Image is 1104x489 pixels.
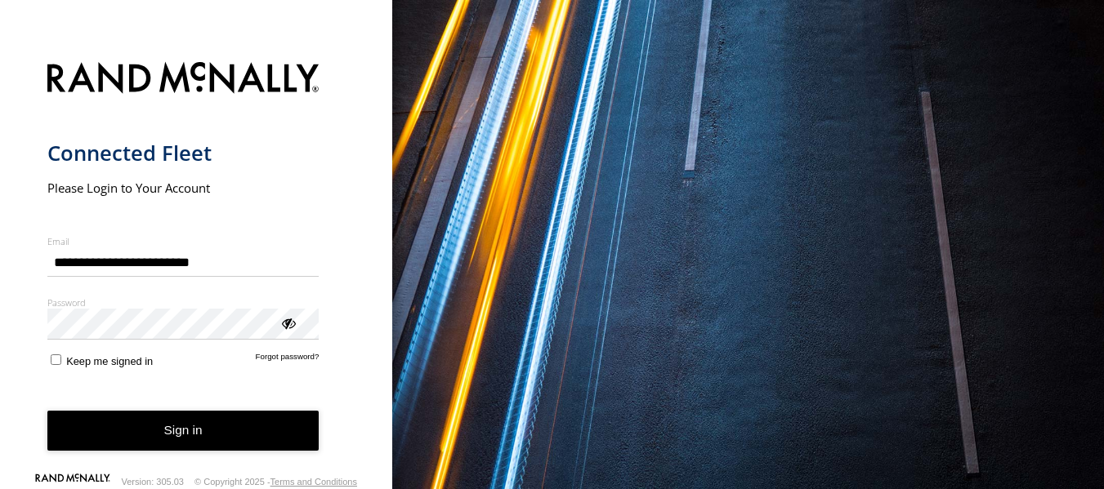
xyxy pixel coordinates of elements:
label: Password [47,296,320,309]
h2: Please Login to Your Account [47,180,320,196]
span: Keep me signed in [66,355,153,367]
div: Version: 305.03 [122,477,184,487]
div: ViewPassword [279,314,296,331]
button: Sign in [47,411,320,451]
label: Email [47,235,320,247]
div: © Copyright 2025 - [194,477,357,487]
input: Keep me signed in [51,354,61,365]
a: Forgot password? [256,352,320,367]
form: main [47,52,346,477]
a: Terms and Conditions [270,477,357,487]
h1: Connected Fleet [47,140,320,167]
img: Rand McNally [47,59,320,100]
